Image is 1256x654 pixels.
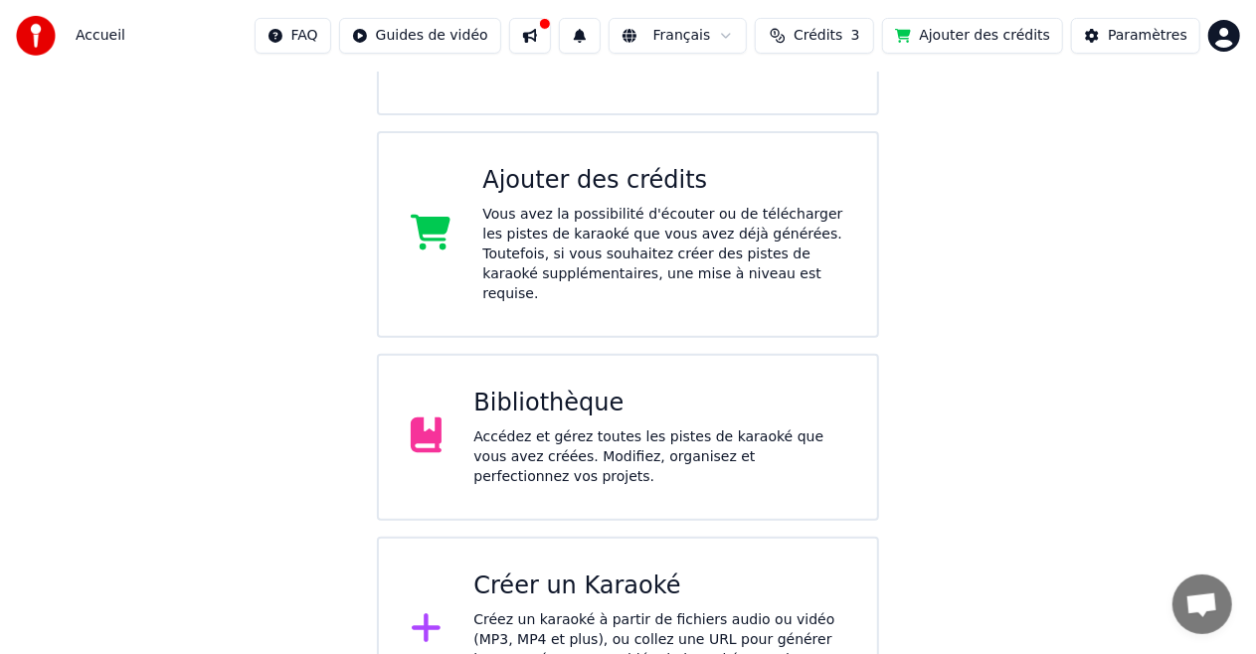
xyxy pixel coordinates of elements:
nav: breadcrumb [76,26,125,46]
span: 3 [851,26,860,46]
div: Ajouter des crédits [482,165,845,197]
button: Paramètres [1071,18,1200,54]
span: Crédits [794,26,842,46]
img: youka [16,16,56,56]
button: Ajouter des crédits [882,18,1063,54]
a: Ouvrir le chat [1172,574,1232,634]
button: Guides de vidéo [339,18,501,54]
button: FAQ [255,18,331,54]
div: Créer un Karaoké [473,571,845,602]
div: Paramètres [1108,26,1187,46]
div: Accédez et gérez toutes les pistes de karaoké que vous avez créées. Modifiez, organisez et perfec... [473,427,845,487]
div: Vous avez la possibilité d'écouter ou de télécharger les pistes de karaoké que vous avez déjà gén... [482,205,845,304]
span: Accueil [76,26,125,46]
button: Crédits3 [755,18,874,54]
div: Bibliothèque [473,388,845,419]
